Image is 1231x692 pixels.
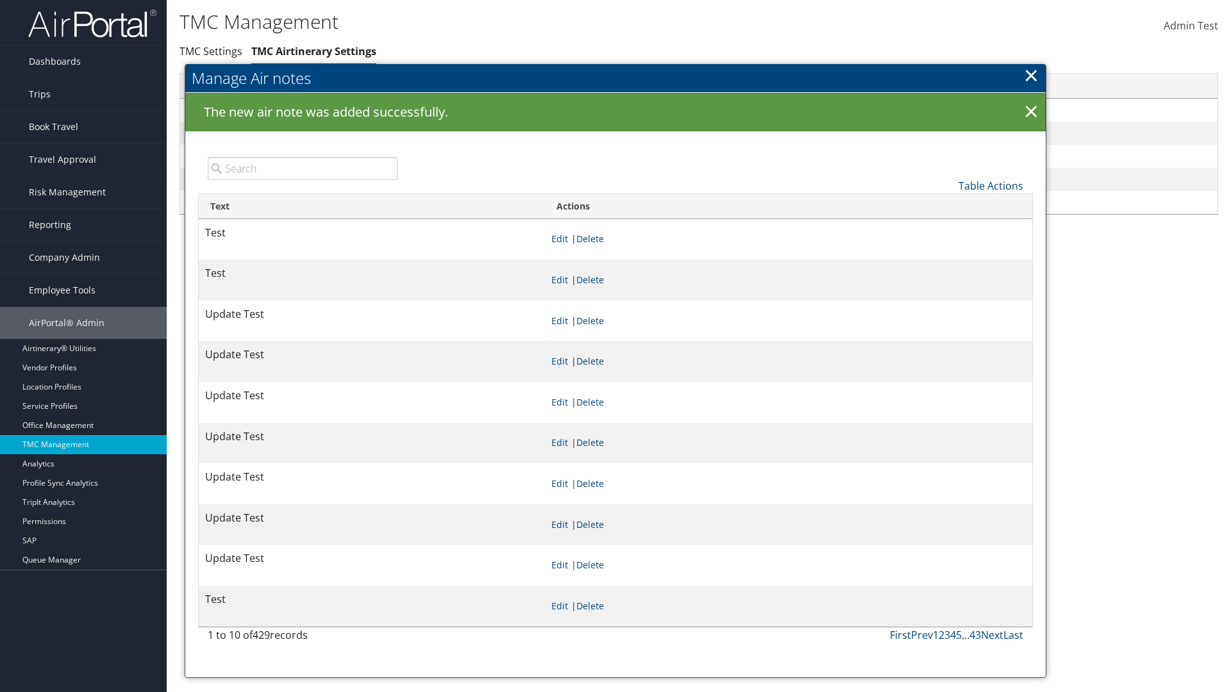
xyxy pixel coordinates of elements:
td: | [545,382,1032,423]
td: | [545,504,1032,545]
a: Delete [576,436,604,449]
div: 1 to 10 of records [208,627,398,649]
a: Delete [576,518,604,531]
input: Search [208,157,398,180]
span: Trips [29,78,51,110]
a: Edit [551,477,568,490]
th: Actions [545,194,1032,219]
td: HMHF [180,145,944,168]
span: Travel Approval [29,144,96,176]
h1: TMC Management [180,8,872,35]
a: Edit [551,315,568,327]
a: TMC Settings [180,44,242,58]
td: | [545,259,1032,301]
p: Test [205,591,539,608]
a: × [1020,99,1043,125]
td: 30 Seconds to Fly [180,99,944,122]
p: Update Test [205,347,539,363]
a: Edit [551,600,568,612]
th: Actions [944,74,1218,99]
a: 43 [969,628,981,642]
td: [PERSON_NAME] Business Travel [180,191,944,214]
a: Delete [576,477,604,490]
a: First [890,628,911,642]
span: Risk Management [29,176,106,208]
p: Update Test [205,388,539,404]
th: Name: activate to sort column ascending [180,74,944,99]
a: 4 [950,628,956,642]
a: Edit [551,559,568,571]
span: Admin Test [1164,19,1218,33]
span: Book Travel [29,111,78,143]
td: | [545,219,1032,260]
a: Admin Test [1164,6,1218,46]
p: Update Test [205,550,539,567]
td: | [545,545,1032,586]
span: AirPortal® Admin [29,307,105,339]
a: 1 [933,628,939,642]
td: | [545,423,1032,464]
p: Update Test [205,429,539,445]
div: The new air note was added successfully. [185,93,1046,131]
a: Delete [576,274,604,286]
a: Last [1003,628,1023,642]
a: Delete [576,600,604,612]
span: … [962,628,969,642]
td: | [545,463,1032,504]
p: Update Test [205,510,539,527]
a: Edit [551,436,568,449]
p: Test [205,225,539,242]
a: Edit [551,396,568,408]
a: Delete [576,355,604,367]
a: Delete [576,396,604,408]
td: | [545,301,1032,342]
a: Prev [911,628,933,642]
td: | [545,341,1032,382]
span: Employee Tools [29,274,96,306]
a: TMC Airtinerary Settings [251,44,376,58]
td: Dynamic [180,168,944,191]
a: Next [981,628,1003,642]
a: 5 [956,628,962,642]
a: Edit [551,355,568,367]
h2: Manage Air notes [185,64,1046,92]
img: airportal-logo.png [28,8,156,38]
p: Test [205,265,539,282]
span: Company Admin [29,242,100,274]
a: Delete [576,233,604,245]
a: 2 [939,628,944,642]
a: Table Actions [959,179,1023,193]
a: Edit [551,274,568,286]
td: Motor City Travel [180,122,944,145]
a: 3 [944,628,950,642]
span: 429 [253,628,270,642]
p: Update Test [205,306,539,323]
a: Edit [551,233,568,245]
th: Text [199,194,545,219]
span: Reporting [29,209,71,241]
a: × [1024,62,1039,88]
a: Delete [576,559,604,571]
p: Update Test [205,469,539,486]
td: | [545,586,1032,627]
span: Dashboards [29,45,81,78]
a: Edit [551,518,568,531]
a: Delete [576,315,604,327]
